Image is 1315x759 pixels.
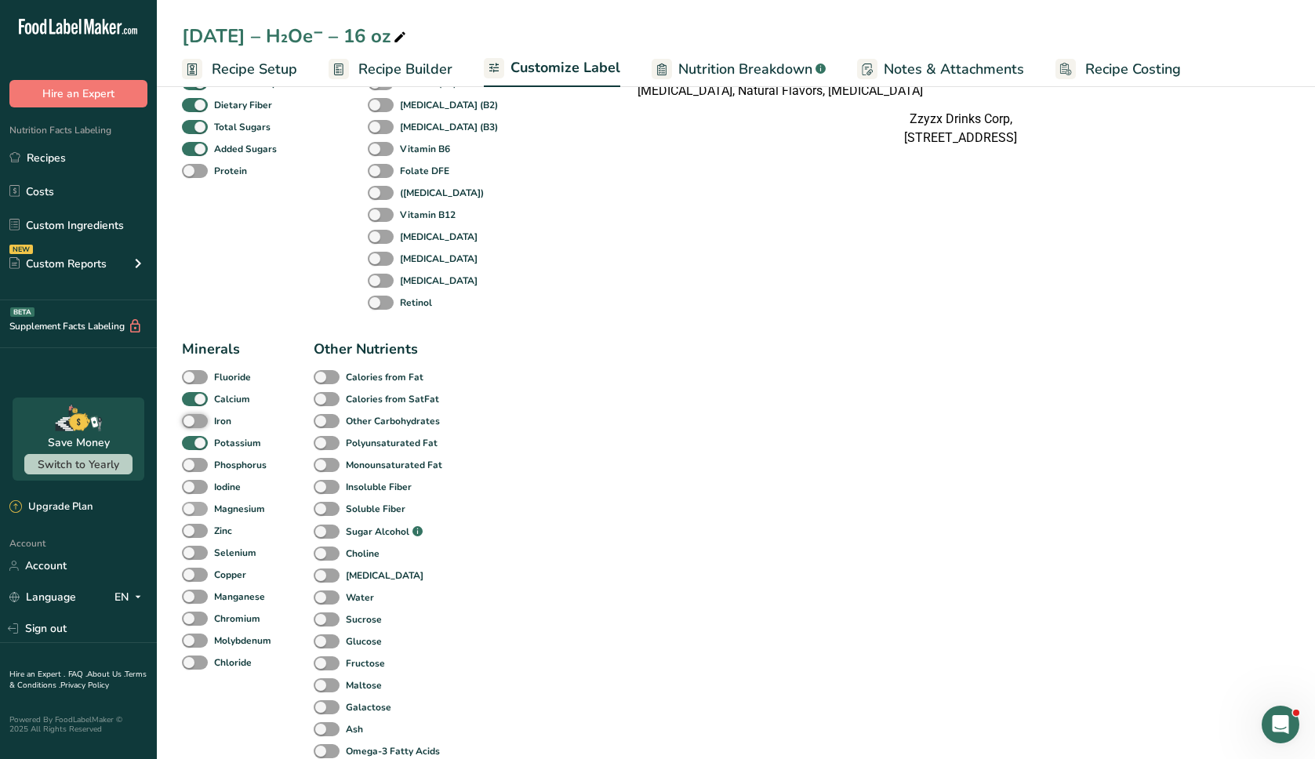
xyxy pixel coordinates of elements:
b: Sucrose [346,612,382,626]
div: BETA [10,307,35,317]
button: Hire an Expert [9,80,147,107]
b: [MEDICAL_DATA] [400,274,478,288]
b: Chromium [214,612,260,626]
b: [MEDICAL_DATA] (B3) [400,120,498,134]
span: Recipe Setup [212,59,297,80]
div: NEW [9,245,33,254]
b: Monounsaturated Fat [346,458,442,472]
b: Manganese [214,590,265,604]
a: Recipe Costing [1055,52,1181,87]
b: Molybdenum [214,634,271,648]
a: Recipe Builder [329,52,452,87]
div: EN [114,588,147,607]
b: Protein [214,164,247,178]
span: Switch to Yearly [38,457,119,472]
b: Polyunsaturated Fat [346,436,438,450]
b: [MEDICAL_DATA] [346,568,423,583]
b: Fructose [346,656,385,670]
b: Galactose [346,700,391,714]
iframe: Intercom live chat [1262,706,1299,743]
b: Glucose [346,634,382,648]
a: Customize Label [484,50,620,88]
a: Hire an Expert . [9,669,65,680]
b: Calcium [214,392,250,406]
a: Recipe Setup [182,52,297,87]
b: Sugar Alcohol [346,525,409,539]
a: Terms & Conditions . [9,669,147,691]
b: Other Carbohydrates [346,414,440,428]
b: Ash [346,722,363,736]
div: Upgrade Plan [9,499,93,515]
b: Chloride [214,655,252,670]
b: Magnesium [214,502,265,516]
b: [MEDICAL_DATA] (B2) [400,98,498,112]
b: Choline [346,547,380,561]
span: Recipe Costing [1085,59,1181,80]
div: Other Nutrients [314,339,447,360]
b: Soluble Fiber [346,502,405,516]
b: Dietary Fiber [214,98,272,112]
a: Language [9,583,76,611]
b: Potassium [214,436,261,450]
button: Switch to Yearly [24,454,133,474]
b: ([MEDICAL_DATA]) [400,186,484,200]
b: [MEDICAL_DATA] [400,230,478,244]
span: Recipe Builder [358,59,452,80]
div: Save Money [48,434,110,451]
b: Selenium [214,546,256,560]
b: Insoluble Fiber [346,480,412,494]
b: Iron [214,414,231,428]
div: Minerals [182,339,276,360]
b: Fluoride [214,370,251,384]
b: Folate DFE [400,164,449,178]
div: Zzyzx Drinks Corp, [STREET_ADDRESS] [638,110,1284,147]
span: Nutrition Breakdown [678,59,812,80]
b: Added Sugars [214,142,277,156]
span: Carbonated Water, Peach Juice Concentrate, Lemon Juice Concentrate, Lime Juice Concentrate, [MEDI... [638,45,1235,98]
a: About Us . [87,669,125,680]
div: Powered By FoodLabelMaker © 2025 All Rights Reserved [9,715,147,734]
b: [MEDICAL_DATA] [400,252,478,266]
b: Water [346,590,374,605]
b: Calories from SatFat [346,392,439,406]
a: Notes & Attachments [857,52,1024,87]
b: Iodine [214,480,241,494]
div: [DATE] – H₂Oe⁻ – 16 oz [182,22,409,50]
b: Zinc [214,524,232,538]
b: Maltose [346,678,382,692]
b: Vitamin B12 [400,208,456,222]
div: Custom Reports [9,256,107,272]
b: Calories from Fat [346,370,423,384]
b: Total Sugars [214,120,271,134]
b: Phosphorus [214,458,267,472]
span: Notes & Attachments [884,59,1024,80]
b: Retinol [400,296,432,310]
b: Vitamin B6 [400,142,450,156]
a: Nutrition Breakdown [652,52,826,87]
b: Copper [214,568,246,582]
b: Omega-3 Fatty Acids [346,744,440,758]
span: Customize Label [510,57,620,78]
a: Privacy Policy [60,680,109,691]
a: FAQ . [68,669,87,680]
